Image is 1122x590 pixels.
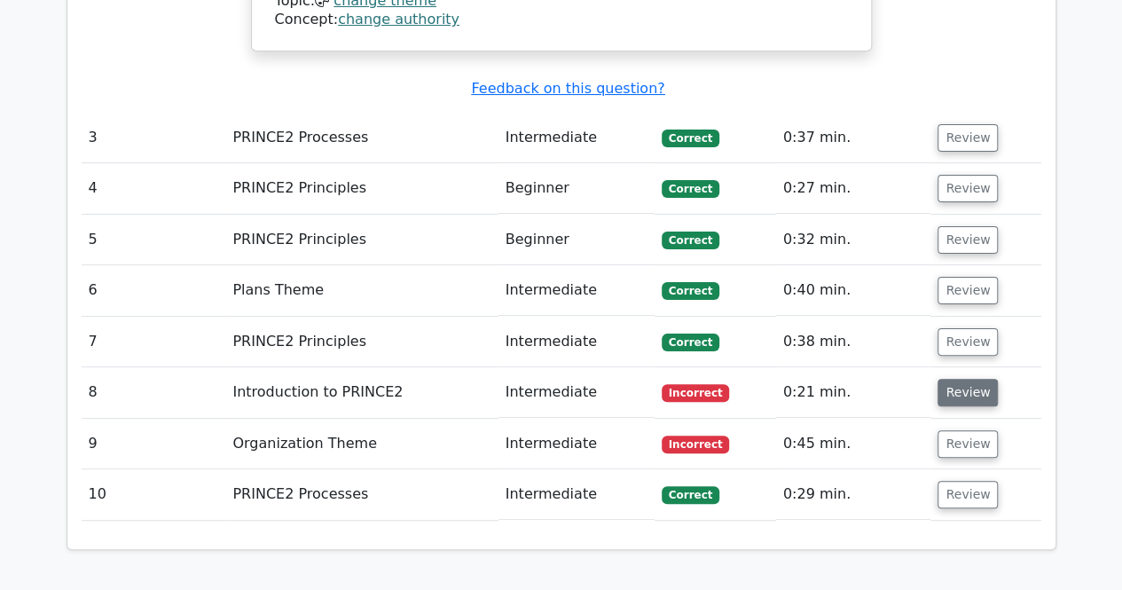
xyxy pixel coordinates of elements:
[498,113,655,163] td: Intermediate
[225,113,498,163] td: PRINCE2 Processes
[338,11,459,28] a: change authority
[498,419,655,469] td: Intermediate
[225,163,498,214] td: PRINCE2 Principles
[938,328,998,356] button: Review
[82,215,226,265] td: 5
[776,215,931,265] td: 0:32 min.
[662,232,719,249] span: Correct
[225,317,498,367] td: PRINCE2 Principles
[225,265,498,316] td: Plans Theme
[471,80,664,97] a: Feedback on this question?
[82,265,226,316] td: 6
[225,469,498,520] td: PRINCE2 Processes
[498,265,655,316] td: Intermediate
[938,481,998,508] button: Review
[938,277,998,304] button: Review
[82,469,226,520] td: 10
[225,215,498,265] td: PRINCE2 Principles
[776,317,931,367] td: 0:38 min.
[776,469,931,520] td: 0:29 min.
[82,419,226,469] td: 9
[82,113,226,163] td: 3
[938,124,998,152] button: Review
[776,265,931,316] td: 0:40 min.
[498,469,655,520] td: Intermediate
[82,367,226,418] td: 8
[82,163,226,214] td: 4
[776,113,931,163] td: 0:37 min.
[498,163,655,214] td: Beginner
[776,367,931,418] td: 0:21 min.
[938,430,998,458] button: Review
[938,379,998,406] button: Review
[225,419,498,469] td: Organization Theme
[938,175,998,202] button: Review
[275,11,848,29] div: Concept:
[938,226,998,254] button: Review
[662,384,730,402] span: Incorrect
[82,317,226,367] td: 7
[662,486,719,504] span: Correct
[662,130,719,147] span: Correct
[776,163,931,214] td: 0:27 min.
[776,419,931,469] td: 0:45 min.
[662,180,719,198] span: Correct
[225,367,498,418] td: Introduction to PRINCE2
[498,367,655,418] td: Intermediate
[498,215,655,265] td: Beginner
[662,334,719,351] span: Correct
[498,317,655,367] td: Intermediate
[662,282,719,300] span: Correct
[662,436,730,453] span: Incorrect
